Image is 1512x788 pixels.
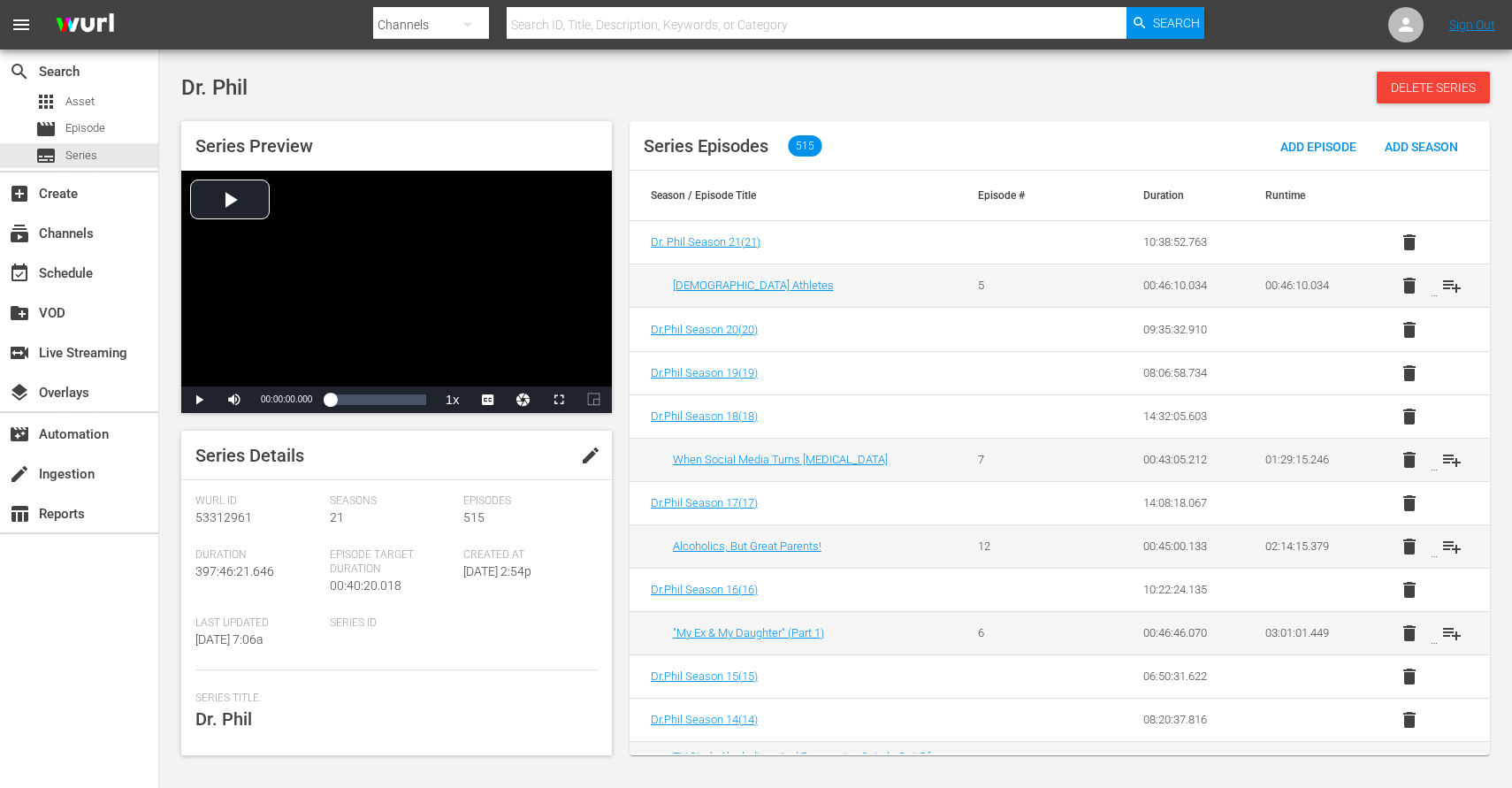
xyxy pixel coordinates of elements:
span: playlist_add [1441,275,1462,296]
span: Description: [195,754,589,768]
span: Dr. Phil [181,75,248,100]
span: Episode Target Duration [330,548,455,577]
span: VOD [9,302,30,324]
span: Duration [195,548,321,562]
span: Series [65,147,97,164]
button: delete [1388,264,1431,307]
button: delete [1388,395,1431,438]
span: Dr. Phil Season 21 ( 21 ) [651,235,760,249]
button: playlist_add [1431,525,1473,568]
td: 08:06:58.734 [1122,351,1245,394]
td: 00:46:10.034 [1244,264,1367,307]
button: delete [1388,655,1431,698]
button: delete [1388,221,1431,264]
span: menu [11,14,32,35]
button: delete [1388,525,1431,568]
button: Add Episode [1266,130,1371,162]
button: delete [1388,482,1431,524]
td: 00:43:05.212 [1122,438,1245,481]
td: 00:45:21.019 [1122,741,1245,784]
a: Sign Out [1449,18,1495,32]
button: delete [1388,699,1431,741]
span: 21 [330,510,344,524]
a: Dr.Phil Season 16(16) [651,583,758,596]
span: Dr.Phil Season 20 ( 20 ) [651,323,758,336]
span: Asset [65,93,95,111]
a: Alcoholics, But Great Parents! [673,539,821,553]
a: Dr.Phil Season 15(15) [651,669,758,683]
span: Add Season [1371,140,1472,154]
span: delete [1399,623,1420,644]
a: Dr.Phil Season 19(19) [651,366,758,379]
span: Asset [35,91,57,112]
span: Created At [463,548,589,562]
span: Last Updated [195,616,321,631]
span: delete [1399,232,1420,253]
td: 10:22:24.135 [1122,568,1245,611]
span: 397:46:21.646 [195,564,274,578]
button: Jump To Time [506,386,541,413]
span: [DATE] 2:54p [463,564,531,578]
td: 08:20:37.816 [1122,698,1245,741]
span: Episode [35,119,57,140]
button: Delete Series [1377,72,1490,103]
span: Series [35,145,57,166]
button: delete [1388,569,1431,611]
span: Series Preview [195,135,313,157]
td: 10:38:52.763 [1122,221,1245,264]
span: Dr.Phil Season 17 ( 17 ) [651,496,758,509]
span: edit [580,445,601,466]
span: Episode [65,119,105,137]
span: delete [1399,579,1420,601]
th: Season / Episode Title [630,171,957,220]
td: 14:08:18.067 [1122,481,1245,524]
span: delete [1399,493,1420,514]
span: Seasons [330,494,455,509]
span: Automation [9,424,30,445]
span: delete [1399,363,1420,384]
td: 09:35:32.910 [1122,309,1245,352]
td: 11 [957,741,1080,784]
a: Dr.Phil Season 18(18) [651,409,758,423]
button: Play [181,386,217,413]
button: Playback Rate [435,386,470,413]
a: Dr.Phil Season 14(14) [651,713,758,726]
td: 12 [957,524,1080,568]
td: 5 [957,264,1080,307]
td: 7 [957,438,1080,481]
span: Dr.Phil Season 16 ( 16 ) [651,583,758,596]
div: Video Player [181,171,612,413]
button: playlist_add [1431,264,1473,307]
td: 00:46:46.070 [1122,611,1245,654]
span: Delete Series [1377,80,1490,95]
span: playlist_add [1441,753,1462,774]
button: delete [1388,612,1431,654]
span: Series Details [195,445,304,466]
button: delete [1388,742,1431,784]
span: Wurl Id [195,494,321,509]
img: ans4CAIJ8jUAAAAAAAAAAAAAAAAAAAAAAAAgQb4GAAAAAAAAAAAAAAAAAAAAAAAAJMjXAAAAAAAAAAAAAAAAAAAAAAAAgAT5G... [42,4,127,46]
button: Add Season [1371,130,1472,162]
span: 00:40:20.018 [330,578,401,593]
span: Add Episode [1266,140,1371,154]
span: Series Title: [195,692,589,706]
td: 01:29:15.246 [1244,438,1367,481]
button: Fullscreen [541,386,577,413]
span: 515 [788,135,821,157]
span: playlist_add [1441,623,1462,644]
span: delete [1399,319,1420,340]
button: Mute [217,386,252,413]
span: Live Streaming [9,342,30,363]
span: Dr. Phil [195,708,252,730]
span: 00:00:00.000 [261,394,312,404]
span: delete [1399,449,1420,471]
span: Episodes [463,494,589,509]
a: Dr.Phil Season 17(17) [651,496,758,509]
td: 00:46:10.034 [1122,264,1245,307]
th: Duration [1122,171,1245,220]
th: Episode # [957,171,1080,220]
th: Runtime [1244,171,1367,220]
span: playlist_add [1441,449,1462,471]
button: delete [1388,352,1431,394]
span: Series ID [330,616,455,631]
